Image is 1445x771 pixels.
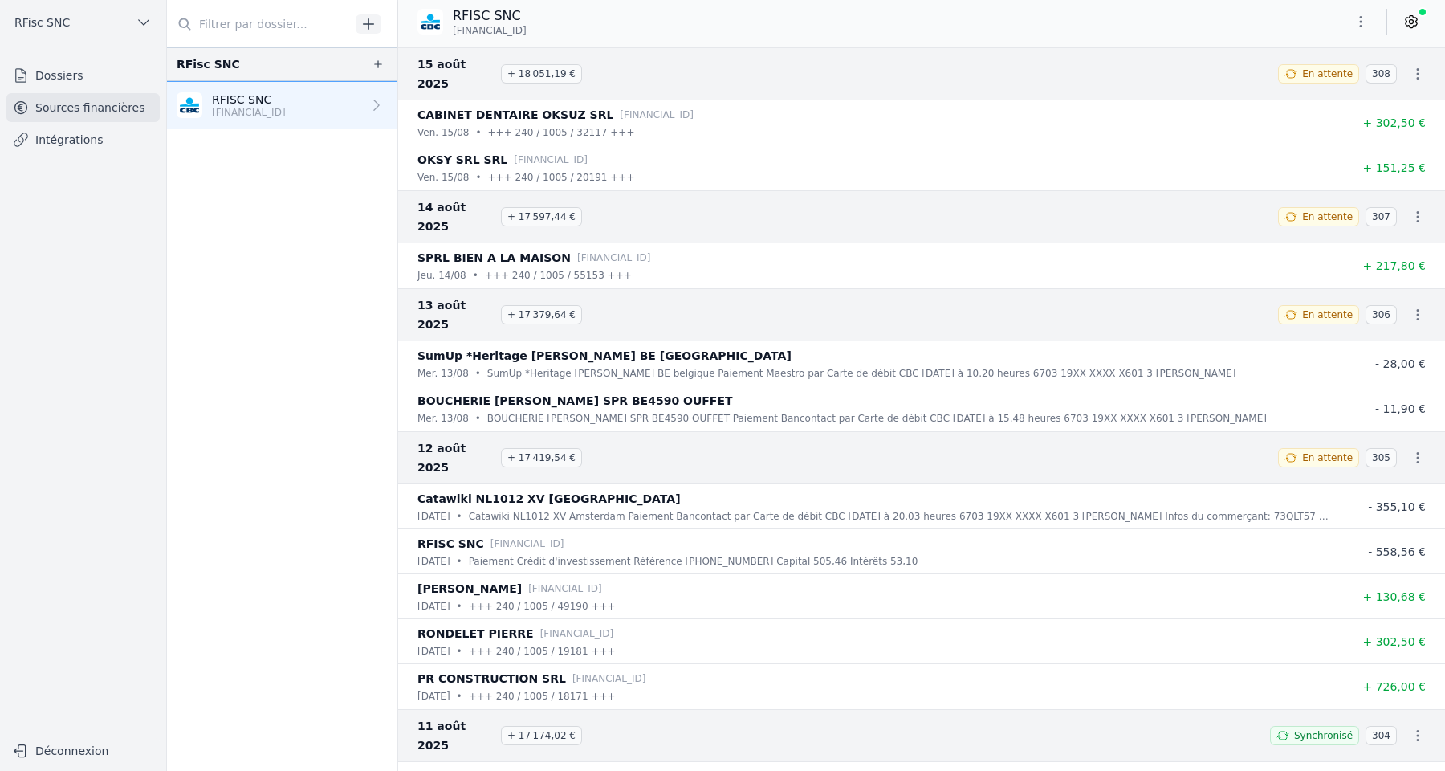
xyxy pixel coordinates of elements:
p: SumUp *Heritage [PERSON_NAME] BE belgique Paiement Maestro par Carte de débit CBC [DATE] à 10.20 ... [487,365,1236,381]
img: CBC_CREGBEBB.png [417,9,443,35]
p: [FINANCIAL_ID] [528,581,602,597]
span: 11 août 2025 [417,716,495,755]
p: ven. 15/08 [417,169,469,186]
span: RFisc SNC [14,14,70,31]
span: + 130,68 € [1362,590,1426,603]
p: RFISC SNC [212,92,286,108]
span: + 217,80 € [1362,259,1426,272]
span: 308 [1366,64,1397,84]
p: [FINANCIAL_ID] [514,152,588,168]
p: +++ 240 / 1005 / 19181 +++ [469,643,616,659]
button: Déconnexion [6,738,160,764]
p: +++ 240 / 1005 / 55153 +++ [485,267,632,284]
div: • [457,643,462,659]
span: 304 [1366,726,1397,745]
a: Sources financières [6,93,160,122]
p: Paiement Crédit d'investissement Référence [PHONE_NUMBER] Capital 505,46 Intérêts 53,10 [469,553,918,569]
p: mer. 13/08 [417,410,469,426]
div: • [457,508,462,524]
div: • [457,598,462,614]
span: + 17 597,44 € [501,207,582,226]
span: Synchronisé [1294,729,1353,742]
span: 13 août 2025 [417,296,495,334]
p: BOUCHERIE [PERSON_NAME] SPR BE4590 OUFFET [417,391,733,410]
p: SumUp *Heritage [PERSON_NAME] BE [GEOGRAPHIC_DATA] [417,346,792,365]
p: [DATE] [417,688,450,704]
p: SPRL BIEN A LA MAISON [417,248,571,267]
p: +++ 240 / 1005 / 49190 +++ [469,598,616,614]
input: Filtrer par dossier... [167,10,350,39]
a: RFISC SNC [FINANCIAL_ID] [167,81,397,129]
p: +++ 240 / 1005 / 32117 +++ [488,124,635,141]
div: • [475,410,481,426]
span: 306 [1366,305,1397,324]
p: [PERSON_NAME] [417,579,522,598]
span: - 11,90 € [1375,402,1426,415]
p: +++ 240 / 1005 / 20191 +++ [488,169,635,186]
span: En attente [1302,67,1353,80]
p: Catawiki NL1012 XV Amsterdam Paiement Bancontact par Carte de débit CBC [DATE] à 20.03 heures 670... [469,508,1329,524]
p: Catawiki NL1012 XV [GEOGRAPHIC_DATA] [417,489,681,508]
span: + 302,50 € [1362,116,1426,129]
p: [FINANCIAL_ID] [540,626,614,642]
span: [FINANCIAL_ID] [453,24,527,37]
p: [FINANCIAL_ID] [212,106,286,119]
span: - 355,10 € [1368,500,1426,513]
p: RONDELET PIERRE [417,624,534,643]
span: En attente [1302,308,1353,321]
p: RFISC SNC [417,534,484,553]
div: • [457,553,462,569]
span: 12 août 2025 [417,439,495,477]
button: RFisc SNC [6,10,160,35]
p: [FINANCIAL_ID] [620,107,694,123]
a: Intégrations [6,125,160,154]
div: • [475,365,481,381]
span: - 558,56 € [1368,545,1426,558]
span: + 17 174,02 € [501,726,582,745]
p: [DATE] [417,643,450,659]
span: + 302,50 € [1362,635,1426,648]
p: OKSY SRL SRL [417,150,507,169]
div: • [457,688,462,704]
span: En attente [1302,451,1353,464]
span: + 151,25 € [1362,161,1426,174]
p: ven. 15/08 [417,124,469,141]
p: [FINANCIAL_ID] [577,250,651,266]
span: + 17 379,64 € [501,305,582,324]
div: • [475,169,481,186]
span: 14 août 2025 [417,198,495,236]
p: +++ 240 / 1005 / 18171 +++ [469,688,616,704]
div: • [473,267,478,284]
img: CBC_CREGBEBB.png [177,92,202,118]
div: • [475,124,481,141]
p: CABINET DENTAIRE OKSUZ SRL [417,105,613,124]
p: [DATE] [417,553,450,569]
p: [FINANCIAL_ID] [490,536,564,552]
p: jeu. 14/08 [417,267,466,284]
span: + 726,00 € [1362,680,1426,693]
a: Dossiers [6,61,160,90]
p: BOUCHERIE [PERSON_NAME] SPR BE4590 OUFFET Paiement Bancontact par Carte de débit CBC [DATE] à 15.... [487,410,1267,426]
p: PR CONSTRUCTION SRL [417,669,566,688]
p: [DATE] [417,598,450,614]
p: RFISC SNC [453,6,527,26]
p: mer. 13/08 [417,365,469,381]
span: + 18 051,19 € [501,64,582,84]
span: 305 [1366,448,1397,467]
p: [DATE] [417,508,450,524]
span: 15 août 2025 [417,55,495,93]
span: En attente [1302,210,1353,223]
span: + 17 419,54 € [501,448,582,467]
p: [FINANCIAL_ID] [572,671,646,687]
span: - 28,00 € [1375,357,1426,370]
div: RFisc SNC [177,55,240,74]
span: 307 [1366,207,1397,226]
